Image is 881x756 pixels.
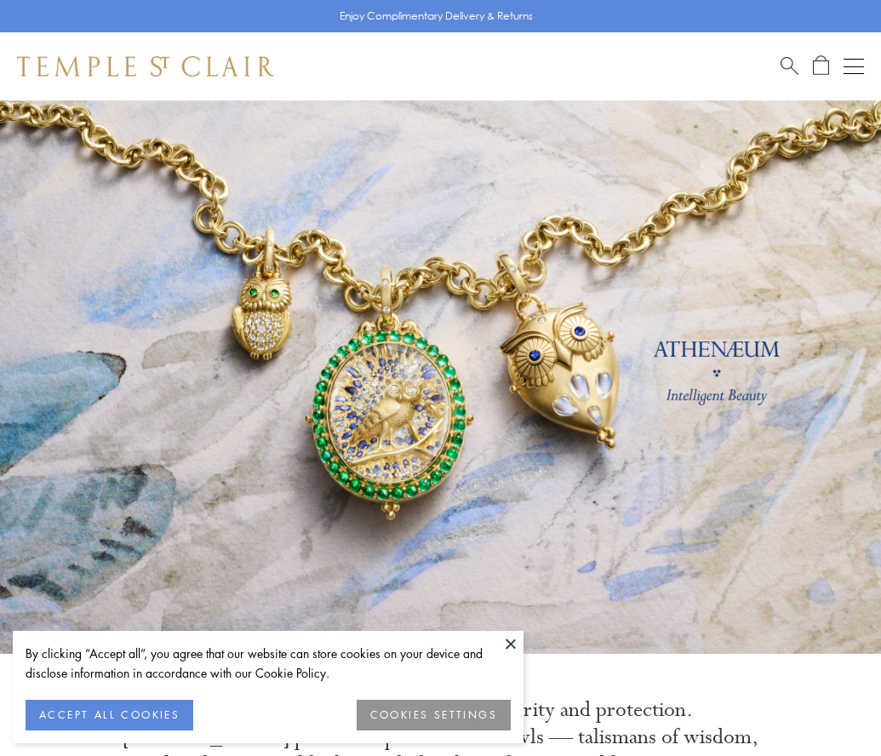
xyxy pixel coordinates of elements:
[813,55,829,77] a: Open Shopping Bag
[781,55,798,77] a: Search
[357,700,511,730] button: COOKIES SETTINGS
[26,700,193,730] button: ACCEPT ALL COOKIES
[26,644,511,683] div: By clicking “Accept all”, you agree that our website can store cookies on your device and disclos...
[340,8,533,25] p: Enjoy Complimentary Delivery & Returns
[844,56,864,77] button: Open navigation
[17,56,274,77] img: Temple St. Clair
